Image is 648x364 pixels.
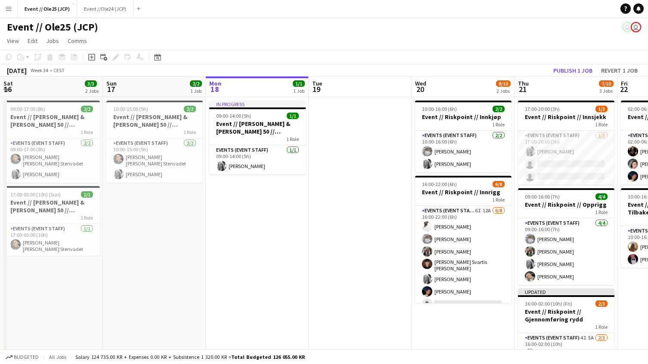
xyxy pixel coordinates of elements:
[81,129,93,135] span: 1 Role
[18,0,77,17] button: Event // Ole25 (JCP)
[2,84,13,94] span: 16
[595,324,608,330] span: 1 Role
[7,21,98,34] h1: Event // Ole25 (JCP)
[599,88,613,94] div: 3 Jobs
[415,131,512,172] app-card-role: Events (Event Staff)2/210:00-16:00 (6h)[PERSON_NAME][PERSON_NAME]
[595,193,608,200] span: 4/4
[414,84,426,94] span: 20
[286,136,299,142] span: 1 Role
[105,84,117,94] span: 17
[595,121,608,128] span: 1 Role
[518,188,614,285] app-job-card: 09:00-16:00 (7h)4/4Event // Riskpoint // Opprigg1 RoleEvents (Event Staff)4/409:00-16:00 (7h)[PER...
[599,80,614,87] span: 7/10
[598,65,641,76] button: Revert 1 job
[106,101,203,183] app-job-card: 10:00-15:00 (5h)2/2Event // [PERSON_NAME] & [PERSON_NAME] 50 // Nedrigg + tilbakelevering1 RoleEv...
[209,120,306,135] h3: Event // [PERSON_NAME] & [PERSON_NAME] 50 // Tilbakelevering
[46,37,59,45] span: Jobs
[415,80,426,87] span: Wed
[209,80,221,87] span: Mon
[518,201,614,208] h3: Event // Riskpoint // Opprigg
[415,188,512,196] h3: Event // Riskpoint // Innrigg
[3,138,100,183] app-card-role: Events (Event Staff)2/209:00-17:00 (8h)[PERSON_NAME] [PERSON_NAME] Stenvadet[PERSON_NAME]
[75,354,305,360] div: Salary 124 735.00 KR + Expenses 0.00 KR + Subsistence 1 320.00 KR =
[518,131,614,185] app-card-role: Events (Event Staff)1/317:00-20:00 (3h)[PERSON_NAME]
[496,80,511,87] span: 8/10
[209,145,306,174] app-card-role: Events (Event Staff)1/109:00-14:00 (5h)[PERSON_NAME]
[81,191,93,198] span: 1/1
[518,101,614,185] app-job-card: 17:00-20:00 (3h)1/3Event // Riskpoint // Innsjekk1 RoleEvents (Event Staff)1/317:00-20:00 (3h)[PE...
[595,209,608,215] span: 1 Role
[231,354,305,360] span: Total Budgeted 126 055.00 KR
[209,101,306,174] div: In progress09:00-14:00 (5h)1/1Event // [PERSON_NAME] & [PERSON_NAME] 50 // Tilbakelevering1 RoleE...
[208,84,221,94] span: 18
[496,88,510,94] div: 2 Jobs
[492,121,505,128] span: 1 Role
[415,113,512,121] h3: Event // Riskpoint // Innkjøp
[620,84,628,94] span: 22
[209,101,306,107] div: In progress
[311,84,322,94] span: 19
[106,138,203,183] app-card-role: Events (Event Staff)2/210:00-15:00 (5h)[PERSON_NAME] [PERSON_NAME] Stenvadet[PERSON_NAME]
[525,193,560,200] span: 09:00-16:00 (7h)
[525,300,572,307] span: 16:00-02:00 (10h) (Fri)
[24,35,41,46] a: Edit
[518,308,614,323] h3: Event // Riskpoint // Gjennomføring rydd
[3,199,100,214] h3: Event // [PERSON_NAME] & [PERSON_NAME] 50 // Gjennomføring
[106,113,203,128] h3: Event // [PERSON_NAME] & [PERSON_NAME] 50 // Nedrigg + tilbakelevering
[7,66,27,75] div: [DATE]
[517,84,529,94] span: 21
[28,67,50,73] span: Week 34
[492,196,505,203] span: 1 Role
[493,181,505,187] span: 6/8
[28,37,37,45] span: Edit
[595,106,608,112] span: 1/3
[190,88,202,94] div: 1 Job
[4,352,40,362] button: Budgeted
[3,101,100,183] app-job-card: 09:00-17:00 (8h)2/2Event // [PERSON_NAME] & [PERSON_NAME] 50 // Opprigg1 RoleEvents (Event Staff)...
[518,288,614,295] div: Updated
[81,214,93,221] span: 1 Role
[3,80,13,87] span: Sat
[190,80,202,87] span: 2/2
[415,206,512,325] app-card-role: Events (Event Staff)6I12A6/816:00-22:00 (6h)[PERSON_NAME][PERSON_NAME][PERSON_NAME][PERSON_NAME] ...
[43,35,62,46] a: Jobs
[525,106,560,112] span: 17:00-20:00 (3h)
[3,186,100,256] app-job-card: 17:00-03:00 (10h) (Sun)1/1Event // [PERSON_NAME] & [PERSON_NAME] 50 // Gjennomføring1 RoleEvents ...
[47,354,68,360] span: All jobs
[85,88,99,94] div: 2 Jobs
[518,113,614,121] h3: Event // Riskpoint // Innsjekk
[68,37,87,45] span: Comms
[518,218,614,285] app-card-role: Events (Event Staff)4/409:00-16:00 (7h)[PERSON_NAME][PERSON_NAME][PERSON_NAME][PERSON_NAME]
[415,176,512,303] app-job-card: 16:00-22:00 (6h)6/8Event // Riskpoint // Innrigg1 RoleEvents (Event Staff)6I12A6/816:00-22:00 (6h...
[422,106,457,112] span: 10:00-16:00 (6h)
[10,191,61,198] span: 17:00-03:00 (10h) (Sun)
[81,106,93,112] span: 2/2
[3,35,22,46] a: View
[216,113,251,119] span: 09:00-14:00 (5h)
[518,80,529,87] span: Thu
[184,106,196,112] span: 2/2
[77,0,133,17] button: Event //Ole24 (JCP)
[3,113,100,128] h3: Event // [PERSON_NAME] & [PERSON_NAME] 50 // Opprigg
[3,224,100,256] app-card-role: Events (Event Staff)1/117:00-03:00 (10h)[PERSON_NAME] [PERSON_NAME] Stenvadet
[550,65,596,76] button: Publish 1 job
[595,300,608,307] span: 2/3
[622,22,632,32] app-user-avatar: Ole Rise
[7,37,19,45] span: View
[621,80,628,87] span: Fri
[64,35,90,46] a: Comms
[415,101,512,172] app-job-card: 10:00-16:00 (6h)2/2Event // Riskpoint // Innkjøp1 RoleEvents (Event Staff)2/210:00-16:00 (6h)[PER...
[287,113,299,119] span: 1/1
[293,80,305,87] span: 1/1
[422,181,457,187] span: 16:00-22:00 (6h)
[106,80,117,87] span: Sun
[14,354,39,360] span: Budgeted
[183,129,196,135] span: 1 Role
[631,22,641,32] app-user-avatar: Ole Rise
